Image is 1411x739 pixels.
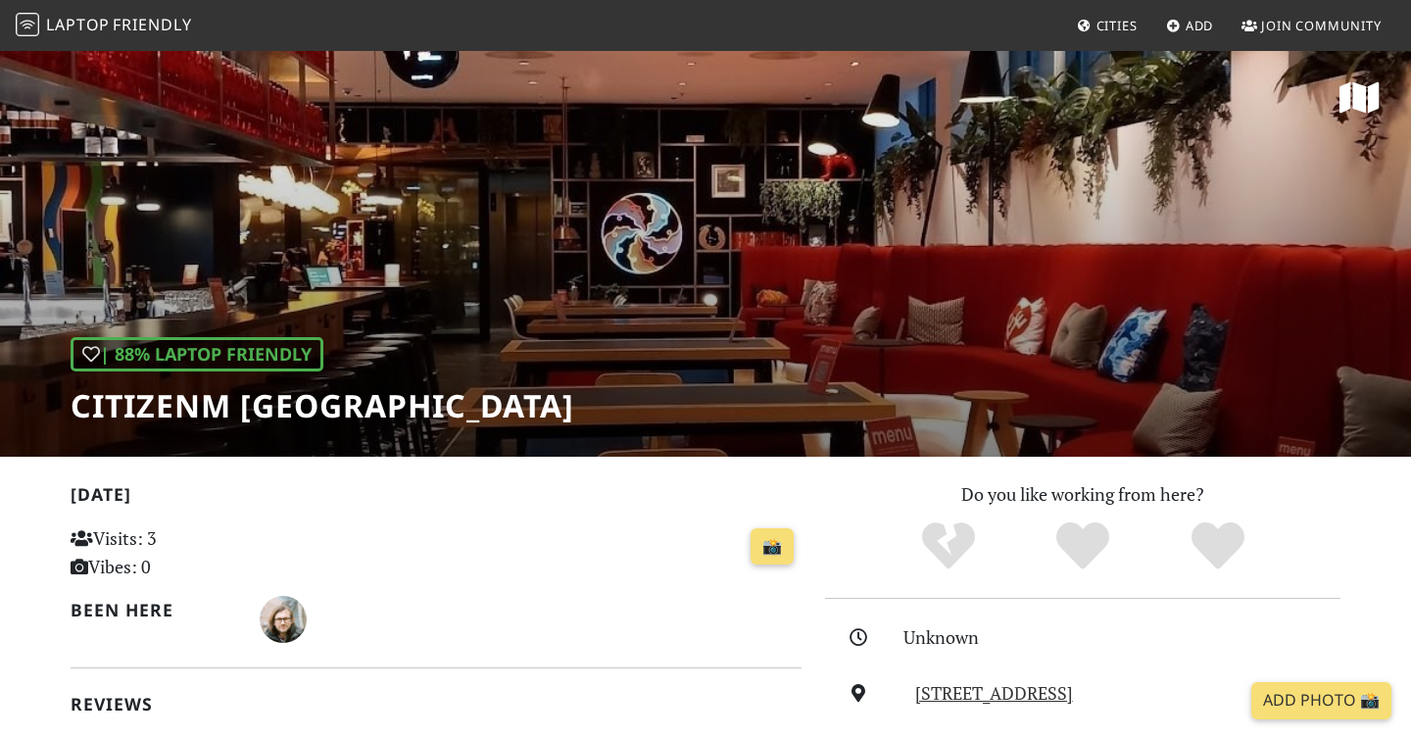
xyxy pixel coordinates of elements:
[71,484,802,513] h2: [DATE]
[71,387,574,424] h1: citizenM [GEOGRAPHIC_DATA]
[1261,17,1382,34] span: Join Community
[1158,8,1222,43] a: Add
[71,524,299,581] p: Visits: 3 Vibes: 0
[1234,8,1389,43] a: Join Community
[71,600,236,620] h2: Been here
[903,623,1352,652] div: Unknown
[16,13,39,36] img: LaptopFriendly
[1186,17,1214,34] span: Add
[71,337,323,371] div: | 88% Laptop Friendly
[113,14,191,35] span: Friendly
[881,519,1016,573] div: No
[260,606,307,629] span: Dan G
[1150,519,1286,573] div: Definitely!
[1251,682,1391,719] a: Add Photo 📸
[1069,8,1145,43] a: Cities
[825,480,1340,509] p: Do you like working from here?
[915,681,1073,705] a: [STREET_ADDRESS]
[751,528,794,566] a: 📸
[1096,17,1138,34] span: Cities
[16,9,192,43] a: LaptopFriendly LaptopFriendly
[1015,519,1150,573] div: Yes
[71,694,802,714] h2: Reviews
[46,14,110,35] span: Laptop
[260,596,307,643] img: 4662-dan.jpg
